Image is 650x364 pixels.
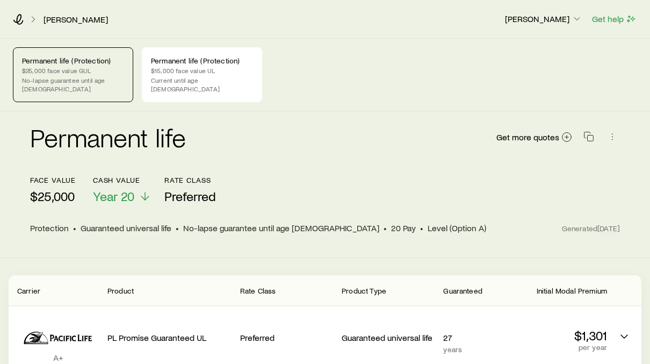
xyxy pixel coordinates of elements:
a: [PERSON_NAME] [43,15,109,25]
p: Cash Value [93,176,151,184]
span: Guaranteed [443,286,482,295]
button: [PERSON_NAME] [504,13,583,26]
p: $25,000 face value GUL [22,66,124,75]
a: Permanent life (Protection)$15,000 face value ULCurrent until age [DEMOGRAPHIC_DATA] [142,47,262,102]
p: PL Promise Guaranteed UL [107,332,232,343]
span: Preferred [164,189,216,204]
span: [DATE] [597,224,620,233]
p: Permanent life (Protection) [151,56,253,65]
p: Guaranteed universal life [342,332,435,343]
p: per year [514,343,607,352]
p: [PERSON_NAME] [505,13,582,24]
span: • [420,223,423,233]
a: Get more quotes [496,131,573,144]
span: Product [107,286,134,295]
p: A+ [17,352,99,363]
p: 27 [443,332,505,343]
p: No-lapse guarantee until age [DEMOGRAPHIC_DATA] [22,76,124,93]
a: Permanent life (Protection)$25,000 face value GULNo-lapse guarantee until age [DEMOGRAPHIC_DATA] [13,47,133,102]
p: $1,301 [514,328,607,343]
p: face value [30,176,76,184]
p: years [443,345,505,354]
span: Get more quotes [496,133,559,141]
span: Product Type [342,286,386,295]
p: $15,000 face value UL [151,66,253,75]
span: Year 20 [93,189,134,204]
p: Current until age [DEMOGRAPHIC_DATA] [151,76,253,93]
span: Carrier [17,286,40,295]
span: • [73,223,76,233]
button: Get help [591,13,637,25]
p: Permanent life (Protection) [22,56,124,65]
p: Rate Class [164,176,216,184]
p: $25,000 [30,189,76,204]
button: Rate ClassPreferred [164,176,216,204]
h2: Permanent life [30,124,186,150]
span: Level (Option A) [428,223,486,233]
span: Rate Class [240,286,276,295]
span: Guaranteed universal life [81,223,171,233]
span: Protection [30,223,69,233]
span: • [384,223,387,233]
span: No-lapse guarantee until age [DEMOGRAPHIC_DATA] [183,223,379,233]
span: • [176,223,179,233]
span: Initial Modal Premium [537,286,607,295]
span: Generated [562,224,620,233]
button: Cash ValueYear 20 [93,176,151,204]
p: Preferred [240,332,333,343]
span: 20 Pay [391,223,416,233]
